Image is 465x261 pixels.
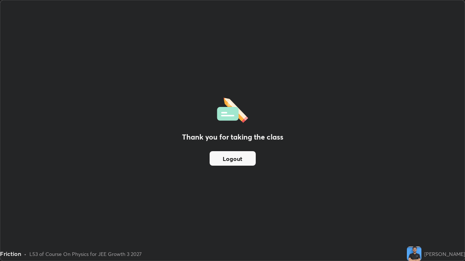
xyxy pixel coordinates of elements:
img: offlineFeedback.1438e8b3.svg [217,95,248,123]
button: Logout [210,151,256,166]
div: • [24,250,27,258]
img: b000945ffd244225a9ad79d4d9cb92ed.jpg [407,246,421,261]
div: L53 of Course On Physics for JEE Growth 3 2027 [29,250,142,258]
div: [PERSON_NAME] [424,250,465,258]
h2: Thank you for taking the class [182,132,283,142]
